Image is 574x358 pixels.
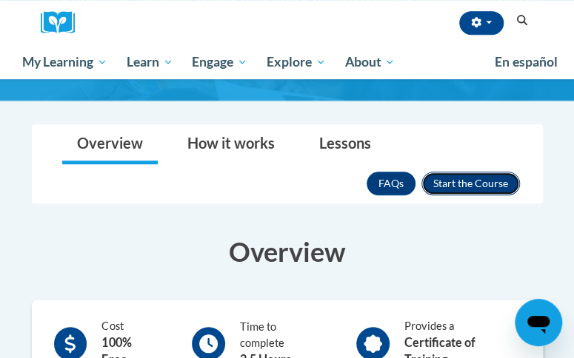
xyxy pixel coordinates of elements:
[192,53,247,71] span: Engage
[127,53,173,71] span: Learn
[367,172,416,195] a: FAQs
[459,11,504,35] button: Account Settings
[173,125,290,164] a: How it works
[13,45,117,79] a: My Learning
[336,45,405,79] a: About
[41,11,85,34] img: Logo brand
[117,45,183,79] a: Learn
[515,299,562,346] iframe: Button to launch messaging window
[485,47,567,78] a: En español
[41,11,85,34] a: Cox Campus
[182,45,257,79] a: Engage
[32,233,543,270] h3: Overview
[62,125,158,164] a: Overview
[22,53,107,71] span: My Learning
[495,54,557,70] span: En español
[11,45,567,79] div: Main menu
[304,125,386,164] a: Lessons
[511,12,533,30] button: Search
[267,53,326,71] span: Explore
[257,45,336,79] a: Explore
[421,172,520,195] button: Enroll
[344,53,395,71] span: About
